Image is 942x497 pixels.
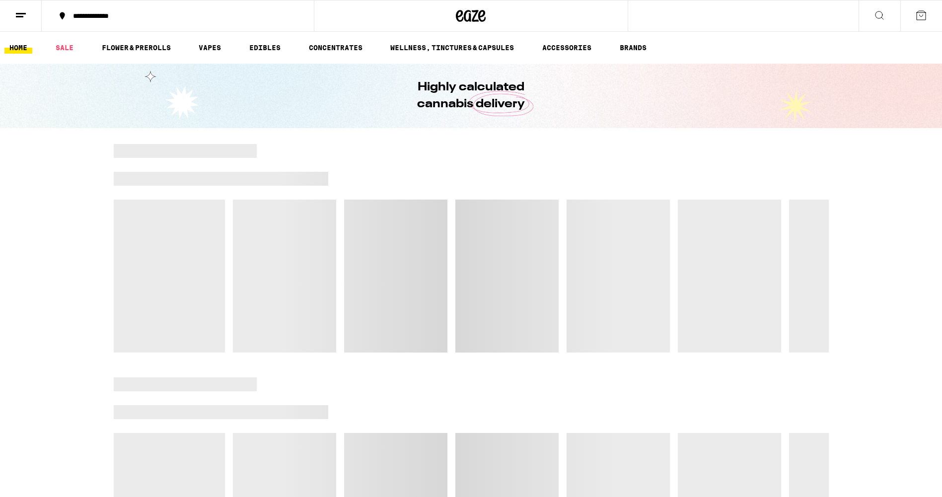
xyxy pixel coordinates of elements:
a: EDIBLES [244,42,286,54]
a: SALE [51,42,78,54]
a: ACCESSORIES [537,42,596,54]
a: VAPES [194,42,226,54]
a: CONCENTRATES [304,42,367,54]
a: FLOWER & PREROLLS [97,42,176,54]
a: WELLNESS, TINCTURES & CAPSULES [385,42,519,54]
h1: Highly calculated cannabis delivery [389,79,553,113]
a: HOME [4,42,32,54]
a: BRANDS [615,42,652,54]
